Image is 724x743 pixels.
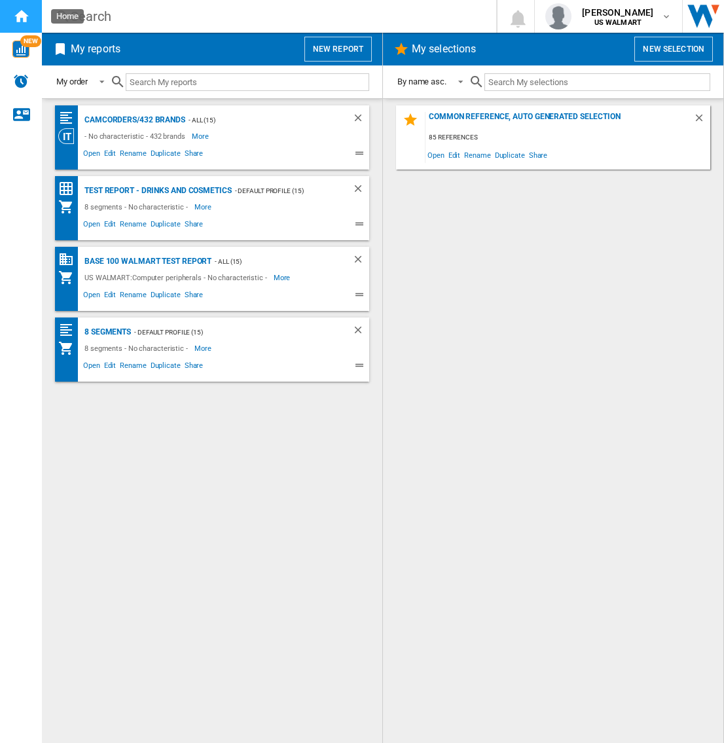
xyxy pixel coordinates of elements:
div: 85 references [425,130,710,146]
span: Rename [118,289,148,304]
div: Price Matrix [58,181,81,197]
span: Rename [118,359,148,375]
div: US WALMART:Computer peripherals - No characteristic - [81,270,274,285]
div: My order [56,77,88,86]
span: [PERSON_NAME] [582,6,653,19]
span: Share [183,218,206,234]
span: Open [81,359,102,375]
div: Search [71,7,462,26]
span: Share [183,359,206,375]
span: Duplicate [149,289,183,304]
div: Delete [352,183,369,199]
span: Open [425,146,446,164]
span: Rename [462,146,492,164]
div: Quartiles grid [58,110,81,126]
input: Search My reports [126,73,369,91]
span: Edit [102,147,118,163]
h2: My reports [68,37,123,62]
span: Duplicate [149,359,183,375]
div: Delete [352,253,369,270]
div: Common reference, auto generated selection [425,112,693,130]
span: Edit [102,359,118,375]
div: Delete [352,324,369,340]
div: 8 segments - No characteristic - [81,340,194,356]
button: New report [304,37,372,62]
div: 8 segments - No characteristic - [81,199,194,215]
span: More [194,199,213,215]
div: Category View [58,128,81,144]
span: Open [81,289,102,304]
span: Duplicate [149,218,183,234]
div: - Default profile (15) [131,324,326,340]
div: - ALL (15) [211,253,326,270]
span: Rename [118,218,148,234]
span: More [192,128,211,144]
div: Retailers quartiles [58,322,81,338]
div: Delete [352,112,369,128]
span: Edit [102,289,118,304]
div: - Default profile (15) [232,183,326,199]
span: Rename [118,147,148,163]
span: Open [81,218,102,234]
div: My Assortment [58,199,81,215]
div: Camcorders/432 brands [81,112,185,128]
input: Search My selections [484,73,710,91]
span: Edit [102,218,118,234]
b: US WALMART [594,18,642,27]
span: More [274,270,293,285]
span: Share [183,289,206,304]
span: NEW [20,35,41,47]
div: 8 segments [81,324,131,340]
span: Open [81,147,102,163]
div: By name asc. [397,77,446,86]
span: Share [527,146,550,164]
div: - No characteristic - 432 brands [81,128,192,144]
span: Share [183,147,206,163]
span: Duplicate [149,147,183,163]
img: wise-card.svg [12,41,29,58]
div: Base 100 Walmart Test report [81,253,211,270]
button: New selection [634,37,713,62]
div: - ALL (15) [185,112,326,128]
img: profile.jpg [545,3,571,29]
h2: My selections [409,37,479,62]
span: Edit [446,146,463,164]
span: Duplicate [493,146,527,164]
div: My Assortment [58,270,81,285]
span: More [194,340,213,356]
div: My Assortment [58,340,81,356]
img: alerts-logo.svg [13,73,29,89]
div: Delete [693,112,710,130]
div: Base 100 [58,251,81,268]
div: Test Report - drinks and cosmetics [81,183,232,199]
